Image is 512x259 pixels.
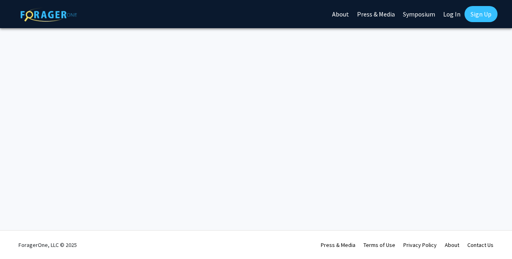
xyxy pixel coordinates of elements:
a: About [445,241,459,249]
a: Terms of Use [363,241,395,249]
a: Press & Media [321,241,355,249]
a: Contact Us [467,241,493,249]
a: Privacy Policy [403,241,437,249]
a: Sign Up [465,6,498,22]
div: ForagerOne, LLC © 2025 [19,231,77,259]
img: ForagerOne Logo [21,8,77,22]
